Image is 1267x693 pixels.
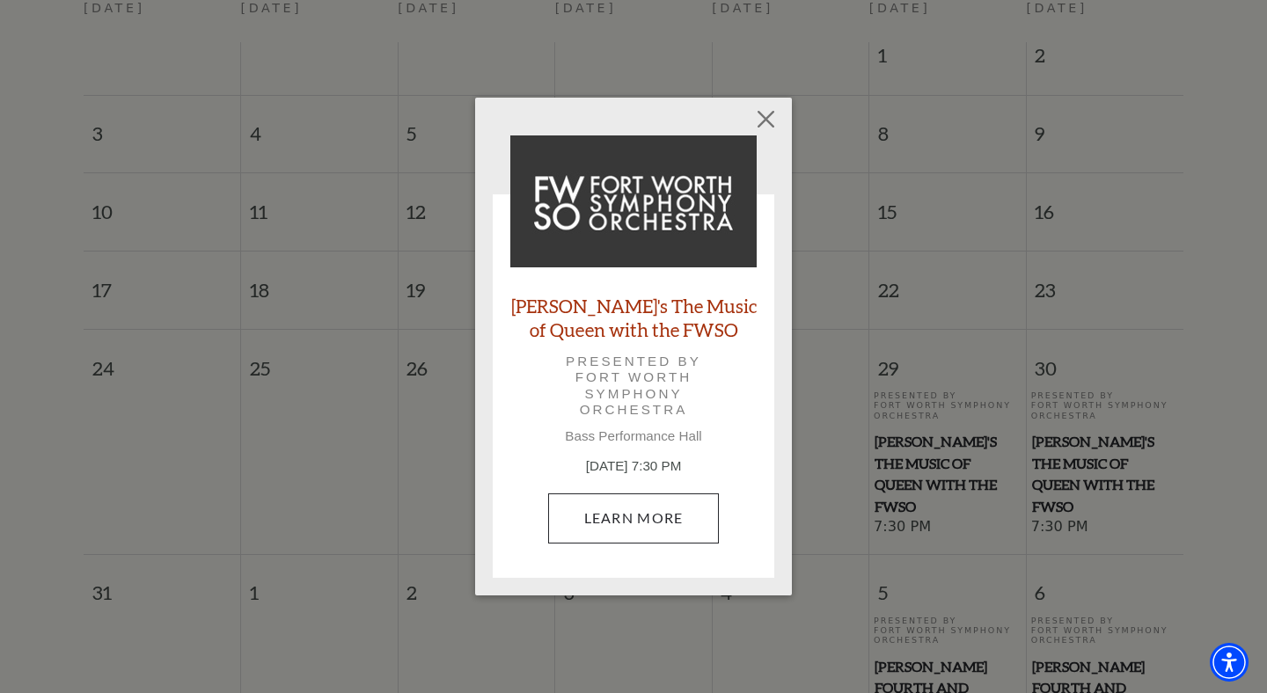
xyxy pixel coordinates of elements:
p: [DATE] 7:30 PM [510,456,757,477]
a: August 30, 7:30 PM Learn More [548,493,720,543]
p: Presented by Fort Worth Symphony Orchestra [535,354,732,418]
button: Close [750,103,783,136]
img: Windborne's The Music of Queen with the FWSO [510,135,757,267]
p: Bass Performance Hall [510,428,757,444]
div: Accessibility Menu [1210,643,1249,682]
a: [PERSON_NAME]'s The Music of Queen with the FWSO [510,294,757,341]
